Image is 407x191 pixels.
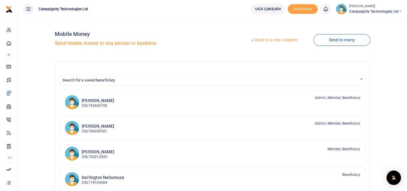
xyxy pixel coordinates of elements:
li: M [5,50,13,60]
li: Toup your wallet [288,4,318,14]
p: 256743665790 [82,103,114,109]
span: UGX 2,868,854 [255,6,281,12]
p: 256774104084 [82,180,124,186]
span: Search for a saved beneficiary [62,78,115,82]
span: Member, Beneficiary [327,146,360,152]
a: UGX 2,868,854 [251,4,285,14]
h4: Mobile Money [55,31,210,37]
a: SN [PERSON_NAME] 256743665790 Admin, Member, Beneficiary [60,90,365,114]
p: 256703012955 [82,154,114,160]
p: 256704359301 [82,129,114,134]
h5: Send mobile money to one person or business [55,40,210,46]
span: Beneficiary [342,172,360,177]
div: Open Intercom Messenger [387,170,401,185]
h6: [PERSON_NAME] [82,98,114,103]
li: Ac [5,153,13,163]
img: DN [65,172,79,186]
a: profile-user [PERSON_NAME] Campaignity Technologies Ltd [336,4,402,14]
span: Campaignity Technologies Ltd [349,9,402,14]
a: Send to many [314,34,370,46]
h6: [PERSON_NAME] [82,124,114,129]
span: Search for a saved beneficiary [60,75,365,84]
img: profile-user [336,4,347,14]
span: Search for a saved beneficiary [60,75,365,85]
span: Admin, Member, Beneficiary [315,121,360,126]
h6: [PERSON_NAME] [82,149,114,154]
a: SA [PERSON_NAME] 256703012955 Member, Beneficiary [60,142,365,166]
a: EB [PERSON_NAME] 256704359301 Admin, Member, Beneficiary [60,116,365,140]
small: [PERSON_NAME] [349,4,402,9]
a: Add money [288,6,318,11]
img: EB [65,121,79,135]
span: Admin, Member, Beneficiary [315,95,360,100]
img: SA [65,146,79,161]
span: Campaignity Technologies Ltd [36,6,90,12]
a: logo-small logo-large logo-large [5,7,13,11]
img: SN [65,95,79,110]
span: Add money [288,4,318,14]
h6: Darlington Nahumuza [82,175,124,180]
li: Wallet ballance [248,4,288,14]
a: Send to a new recipient [235,35,313,46]
img: logo-small [5,6,13,13]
